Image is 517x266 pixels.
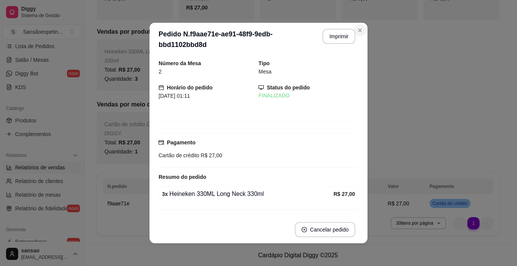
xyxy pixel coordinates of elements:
[162,191,168,197] strong: 3 x
[159,93,190,99] span: [DATE] 01:11
[167,139,195,146] strong: Pagamento
[159,29,316,50] h3: Pedido N. f9aae71e-ae91-48f9-9edb-bbd1102bbd8d
[167,84,213,91] strong: Horário do pedido
[258,60,269,66] strong: Tipo
[159,174,206,180] strong: Resumo do pedido
[199,152,222,158] span: R$ 27,00
[159,140,164,145] span: credit-card
[162,189,333,199] div: Heineken 330ML Long Neck 330ml
[159,152,199,158] span: Cartão de crédito
[258,85,264,90] span: desktop
[258,92,358,100] div: FINALIZADO
[159,85,164,90] span: calendar
[333,191,355,197] strong: R$ 27,00
[267,84,310,91] strong: Status do pedido
[258,69,271,75] span: Mesa
[354,24,366,36] button: Close
[295,222,355,237] button: close-circleCancelar pedido
[302,227,307,232] span: close-circle
[322,29,355,44] button: Imprimir
[159,60,201,66] strong: Número da Mesa
[159,69,162,75] span: 2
